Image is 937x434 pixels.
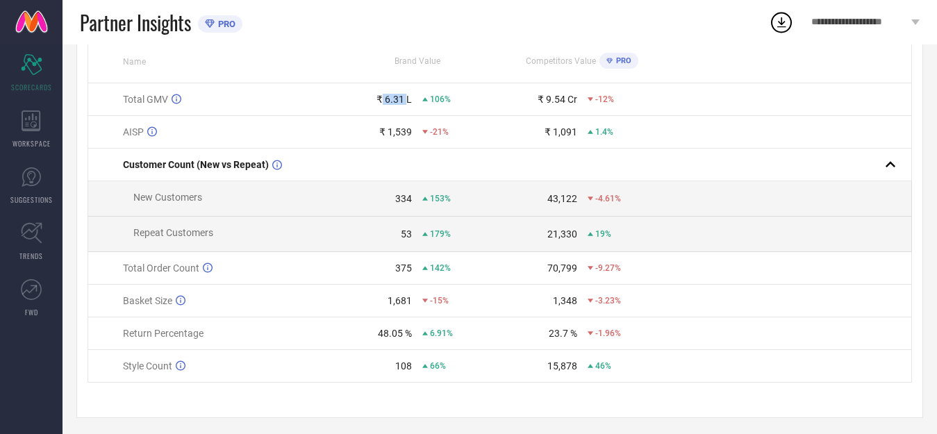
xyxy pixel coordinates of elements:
div: 21,330 [547,228,577,240]
span: FWD [25,307,38,317]
span: SCORECARDS [11,82,52,92]
div: 334 [395,193,412,204]
span: Total GMV [123,94,168,105]
span: Partner Insights [80,8,191,37]
div: 70,799 [547,262,577,274]
span: Basket Size [123,295,172,306]
div: Open download list [769,10,794,35]
span: Competitors Value [526,56,596,66]
span: 6.91% [430,328,453,338]
span: 142% [430,263,451,273]
div: 48.05 % [378,328,412,339]
div: 43,122 [547,193,577,204]
span: PRO [215,19,235,29]
span: Name [123,57,146,67]
span: Total Order Count [123,262,199,274]
span: -9.27% [595,263,621,273]
span: -1.96% [595,328,621,338]
div: ₹ 1,539 [379,126,412,137]
span: Return Percentage [123,328,204,339]
div: ₹ 9.54 Cr [538,94,577,105]
span: WORKSPACE [13,138,51,149]
div: 15,878 [547,360,577,372]
span: 66% [430,361,446,371]
span: -12% [595,94,614,104]
span: 19% [595,229,611,239]
span: -15% [430,296,449,306]
span: 106% [430,94,451,104]
span: New Customers [133,192,202,203]
span: -4.61% [595,194,621,203]
span: Brand Value [395,56,440,66]
div: 1,348 [553,295,577,306]
div: 53 [401,228,412,240]
span: TRENDS [19,251,43,261]
span: -3.23% [595,296,621,306]
span: SUGGESTIONS [10,194,53,205]
span: Style Count [123,360,172,372]
span: 46% [595,361,611,371]
span: AISP [123,126,144,137]
span: PRO [613,56,631,65]
div: 1,681 [388,295,412,306]
div: 23.7 % [549,328,577,339]
span: 1.4% [595,127,613,137]
div: ₹ 6.31 L [376,94,412,105]
div: 108 [395,360,412,372]
span: -21% [430,127,449,137]
div: ₹ 1,091 [545,126,577,137]
span: 153% [430,194,451,203]
span: Customer Count (New vs Repeat) [123,159,269,170]
span: Repeat Customers [133,227,213,238]
div: 375 [395,262,412,274]
span: 179% [430,229,451,239]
